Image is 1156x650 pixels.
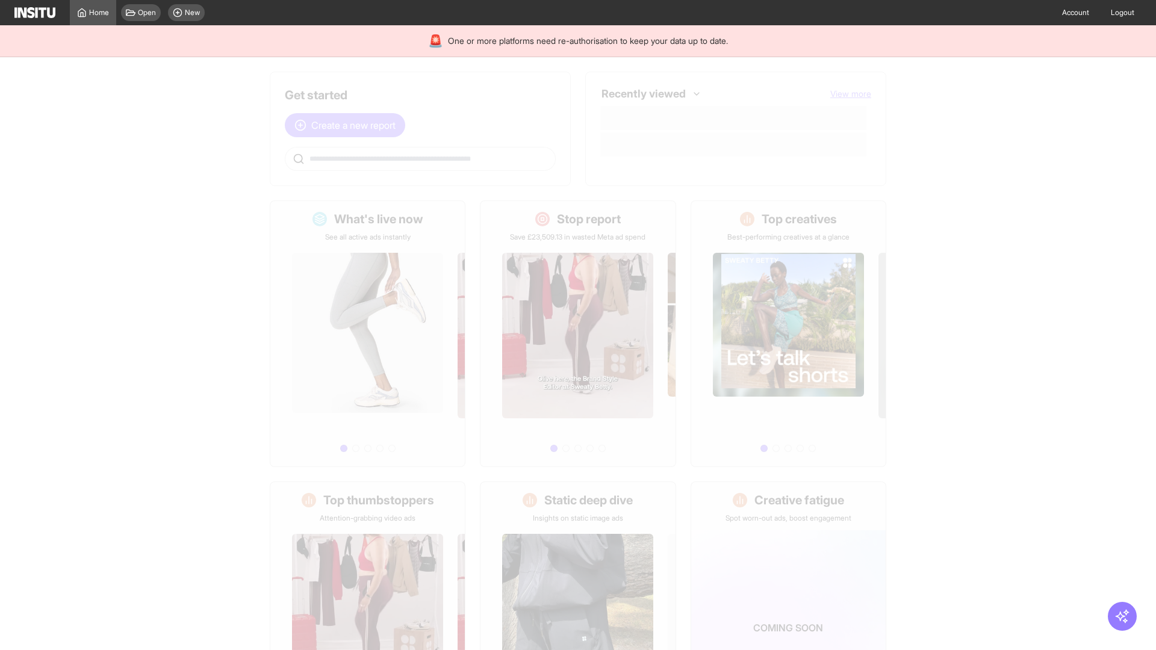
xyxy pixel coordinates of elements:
span: One or more platforms need re-authorisation to keep your data up to date. [448,35,728,47]
span: Open [138,8,156,17]
span: Home [89,8,109,17]
span: New [185,8,200,17]
img: Logo [14,7,55,18]
div: 🚨 [428,32,443,49]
